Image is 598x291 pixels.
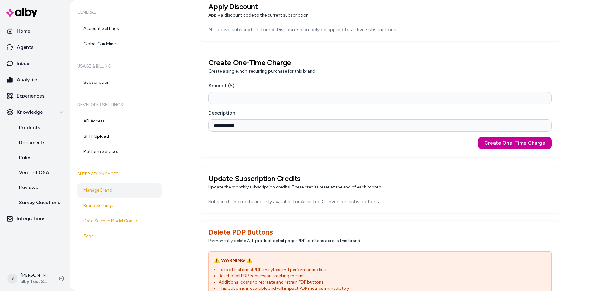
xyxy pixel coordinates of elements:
[208,68,552,74] p: Create a single, non-recurring purchase for this brand
[208,3,552,10] h3: Apply Discount
[21,279,49,285] span: alby Test Store
[2,211,67,226] a: Integrations
[17,92,45,100] p: Experiences
[77,129,162,144] a: SFTP Upload
[13,180,67,195] a: Reviews
[77,96,162,114] h6: Developer Settings
[77,21,162,36] a: Account Settings
[77,213,162,228] a: Data Science Model Controls
[19,199,60,206] p: Survey Questions
[219,279,546,285] li: Additional costs to recreate and retrain PDP buttons
[2,40,67,55] a: Agents
[21,272,49,279] p: [PERSON_NAME]
[17,108,43,116] p: Knowledge
[19,124,40,131] p: Products
[13,195,67,210] a: Survey Questions
[219,273,546,279] li: Reset of all PDP conversion tracking metrics
[208,228,552,236] h3: Delete PDP Buttons
[19,154,31,161] p: Rules
[77,36,162,51] a: Global Guidelines
[77,144,162,159] a: Platform Services
[208,175,552,182] h3: Update Subscription Credits
[208,198,552,205] p: Subscription credits are only available for Assisted Conversion subscriptions.
[13,150,67,165] a: Rules
[219,267,546,273] li: Loss of historical PDP analytics and performance data
[6,8,37,17] img: alby Logo
[17,27,30,35] p: Home
[19,139,45,146] p: Documents
[208,12,552,18] p: Apply a discount code to the current subscription
[77,165,162,183] h6: Super Admin Pages
[4,269,54,289] button: S[PERSON_NAME]alby Test Store
[17,76,39,83] p: Analytics
[2,56,67,71] a: Inbox
[2,88,67,103] a: Experiences
[77,183,162,198] a: Manage Brand
[77,198,162,213] a: Brand Settings
[77,4,162,21] h6: General
[13,120,67,135] a: Products
[77,58,162,75] h6: Usage & Billing
[17,44,34,51] p: Agents
[208,26,552,33] p: No active subscription found. Discounts can only be applied to active subscriptions.
[77,229,162,244] a: Tags
[13,165,67,180] a: Verified Q&As
[7,274,17,284] span: S
[478,137,552,149] button: Create One-Time Charge
[214,257,253,263] strong: ⚠️ WARNING ⚠️
[17,60,29,67] p: Inbox
[208,59,552,66] h3: Create One-Time Charge
[13,135,67,150] a: Documents
[2,72,67,87] a: Analytics
[19,169,52,176] p: Verified Q&As
[208,184,552,190] p: Update the monthly subscription credits. These credits reset at the end of each month.
[77,114,162,129] a: API Access
[2,105,67,120] button: Knowledge
[208,83,234,88] label: Amount ($)
[208,238,552,244] p: Permanently delete ALL product detail page (PDP) buttons across this brand
[208,110,235,116] label: Description
[2,24,67,39] a: Home
[17,215,45,222] p: Integrations
[77,75,162,90] a: Subscription
[19,184,38,191] p: Reviews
